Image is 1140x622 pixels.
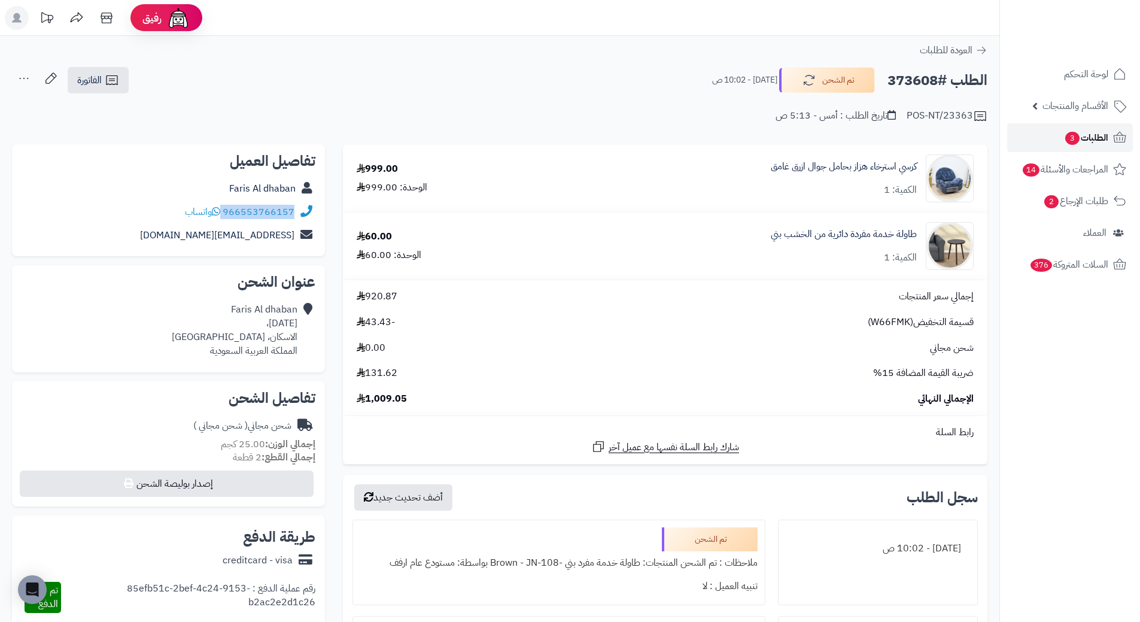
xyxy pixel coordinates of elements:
[357,366,397,380] span: 131.62
[229,181,296,196] a: Faris Al dhaban
[1064,66,1108,83] span: لوحة التحكم
[1030,259,1053,272] span: 376
[22,391,315,405] h2: تفاصيل الشحن
[1059,9,1129,34] img: logo-2.png
[884,251,917,265] div: الكمية: 1
[360,551,757,575] div: ملاحظات : تم الشحن المنتجات: طاولة خدمة مفرد بني -Brown - JN-108 بواسطة: مستودع عام ارفف
[360,575,757,598] div: تنبيه العميل : لا
[920,43,987,57] a: العودة للطلبات
[771,227,917,241] a: طاولة خدمة مفردة دائرية من الخشب بني
[348,426,983,439] div: رابط السلة
[1064,129,1108,146] span: الطلبات
[140,228,294,242] a: [EMAIL_ADDRESS][DOMAIN_NAME]
[142,11,162,25] span: رفيق
[1029,256,1108,273] span: السلات المتروكة
[193,419,291,433] div: شحن مجاني
[32,6,62,33] a: تحديثات المنصة
[1007,187,1133,216] a: طلبات الإرجاع2
[1007,123,1133,152] a: الطلبات3
[357,181,427,195] div: الوحدة: 999.00
[779,68,875,93] button: تم الشحن
[918,392,974,406] span: الإجمالي النهائي
[1043,193,1108,210] span: طلبات الإرجاع
[22,275,315,289] h2: عنوان الشحن
[887,68,987,93] h2: الطلب #373608
[357,315,395,329] span: -43.43
[786,537,970,560] div: [DATE] - 10:02 ص
[357,341,385,355] span: 0.00
[166,6,190,30] img: ai-face.png
[193,418,248,433] span: ( شحن مجاني )
[1022,161,1108,178] span: المراجعات والأسئلة
[926,222,973,270] img: 1752315495-1-90x90.jpg
[899,290,974,304] span: إجمالي سعر المنتجات
[61,582,316,613] div: رقم عملية الدفع : 85efb51c-2bef-4c24-9153-b2ac2e2d1c26
[1044,195,1059,208] span: 2
[172,303,297,357] div: Faris Al dhaban [DATE]، الاسكان، [GEOGRAPHIC_DATA] المملكة العربية السعودية
[907,109,987,123] div: POS-NT/23363
[1007,250,1133,279] a: السلات المتروكة376
[223,554,293,568] div: creditcard - visa
[1083,224,1106,241] span: العملاء
[920,43,972,57] span: العودة للطلبات
[907,490,978,505] h3: سجل الطلب
[223,205,294,219] a: 966553766157
[357,392,407,406] span: 1,009.05
[357,230,392,244] div: 60.00
[1007,60,1133,89] a: لوحة التحكم
[354,484,452,511] button: أضف تحديث جديد
[662,527,758,551] div: تم الشحن
[776,109,896,123] div: تاريخ الطلب : أمس - 5:13 ص
[609,441,739,454] span: شارك رابط السلة نفسها مع عميل آخر
[930,341,974,355] span: شحن مجاني
[1065,132,1080,145] span: 3
[38,583,58,611] span: تم الدفع
[1042,98,1108,114] span: الأقسام والمنتجات
[357,162,398,176] div: 999.00
[771,160,917,174] a: كرسي استرخاء هزاز بحامل جوال ازرق غامق
[233,450,315,465] small: 2 قطعة
[18,575,47,604] div: Open Intercom Messenger
[77,73,102,87] span: الفاتورة
[884,183,917,197] div: الكمية: 1
[221,437,315,451] small: 25.00 كجم
[926,154,973,202] img: 1741631276-1-90x90.jpg
[1023,163,1040,177] span: 14
[265,437,315,451] strong: إجمالي الوزن:
[243,530,315,544] h2: طريقة الدفع
[22,154,315,168] h2: تفاصيل العميل
[262,450,315,465] strong: إجمالي القطع:
[1007,155,1133,184] a: المراجعات والأسئلة14
[873,366,974,380] span: ضريبة القيمة المضافة 15%
[357,248,421,262] div: الوحدة: 60.00
[591,439,739,454] a: شارك رابط السلة نفسها مع عميل آخر
[20,471,314,497] button: إصدار بوليصة الشحن
[68,67,129,93] a: الفاتورة
[712,74,777,86] small: [DATE] - 10:02 ص
[357,290,397,304] span: 920.87
[1007,219,1133,247] a: العملاء
[185,205,220,219] a: واتساب
[868,315,974,329] span: قسيمة التخفيض(W66FMK)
